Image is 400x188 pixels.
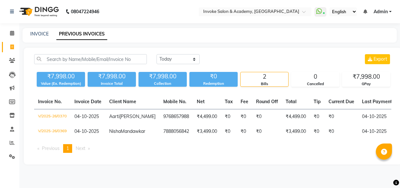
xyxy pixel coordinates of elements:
[74,99,101,104] span: Invoice Date
[252,124,282,139] td: ₹0
[237,109,252,124] td: ₹0
[237,124,252,139] td: ₹0
[373,162,394,182] iframe: chat widget
[221,124,237,139] td: ₹0
[74,128,99,134] span: 04-10-2025
[34,144,391,153] nav: Pagination
[282,124,310,139] td: ₹3,499.00
[374,8,388,15] span: Admin
[291,72,339,81] div: 0
[342,72,390,81] div: ₹7,998.00
[109,128,121,134] span: Nisha
[189,72,238,81] div: ₹0
[119,114,156,119] span: [PERSON_NAME]
[291,81,339,87] div: Cancelled
[163,99,186,104] span: Mobile No.
[241,72,288,81] div: 2
[282,109,310,124] td: ₹4,499.00
[193,109,221,124] td: ₹4,499.00
[159,109,193,124] td: 9768657988
[34,54,147,64] input: Search by Name/Mobile/Email/Invoice No
[34,109,71,124] td: V/2025-26/0370
[225,99,233,104] span: Tax
[34,124,71,139] td: V/2025-26/0369
[16,3,61,21] img: logo
[342,81,390,87] div: GPay
[256,99,278,104] span: Round Off
[76,145,85,151] span: Next
[109,99,136,104] span: Client Name
[159,124,193,139] td: 7888056842
[241,81,288,87] div: Bills
[193,124,221,139] td: ₹3,499.00
[37,72,85,81] div: ₹7,998.00
[30,31,49,37] a: INVOICE
[38,99,62,104] span: Invoice No.
[88,81,136,86] div: Invoice Total
[329,99,354,104] span: Current Due
[56,28,107,40] a: PREVIOUS INVOICES
[109,114,119,119] span: Aarti
[88,72,136,81] div: ₹7,998.00
[374,56,387,62] span: Export
[121,128,145,134] span: Mandawkar
[138,81,187,86] div: Collection
[221,109,237,124] td: ₹0
[138,72,187,81] div: ₹7,998.00
[71,3,99,21] b: 08047224946
[74,114,99,119] span: 04-10-2025
[252,109,282,124] td: ₹0
[241,99,248,104] span: Fee
[189,81,238,86] div: Redemption
[325,109,358,124] td: ₹0
[325,124,358,139] td: ₹0
[66,145,69,151] span: 1
[365,54,390,64] button: Export
[314,99,321,104] span: Tip
[310,124,325,139] td: ₹0
[197,99,205,104] span: Net
[310,109,325,124] td: ₹0
[42,145,60,151] span: Previous
[37,81,85,86] div: Value (Ex. Redemption)
[286,99,297,104] span: Total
